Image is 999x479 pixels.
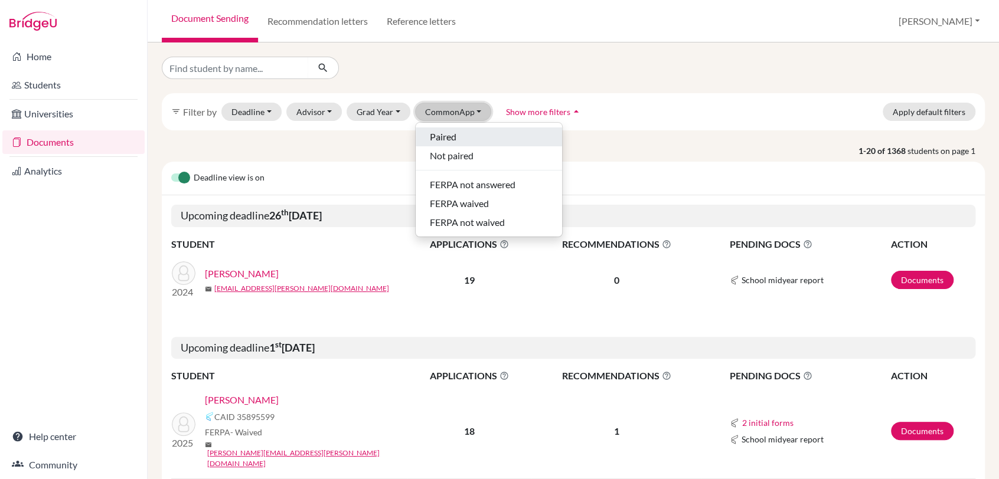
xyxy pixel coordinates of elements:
input: Find student by name... [162,57,308,79]
span: mail [205,441,212,448]
span: FERPA waived [430,196,489,211]
button: Paired [416,127,562,146]
span: students on page 1 [907,145,985,157]
a: Students [2,73,145,97]
a: Analytics [2,159,145,183]
button: [PERSON_NAME] [893,10,985,32]
strong: 1-20 of 1368 [858,145,907,157]
button: 2 initial forms [742,416,794,429]
sup: th [281,208,289,217]
a: [PERSON_NAME] [205,393,279,407]
img: Common App logo [205,412,214,421]
span: mail [205,286,212,293]
button: CommonApp [415,103,492,121]
button: Not paired [416,146,562,165]
a: Home [2,45,145,68]
a: Universities [2,102,145,126]
img: Bridge-U [9,12,57,31]
span: School midyear report [742,274,824,286]
a: Help center [2,425,145,448]
button: Grad Year [347,103,410,121]
h5: Upcoming deadline [171,337,975,359]
span: RECOMMENDATIONS [532,237,701,251]
span: APPLICATIONS [408,237,531,251]
span: FERPA [205,426,262,438]
p: 2025 [172,436,195,450]
span: Deadline view is on [194,171,265,185]
b: 18 [464,425,475,437]
a: [PERSON_NAME] [205,267,279,281]
div: CommonApp [415,122,563,237]
b: 26 [DATE] [269,209,322,222]
button: Advisor [286,103,342,121]
span: RECOMMENDATIONS [532,369,701,383]
i: filter_list [171,107,181,116]
span: FERPA not answered [430,178,515,192]
a: Documents [891,271,954,289]
img: Common App logo [730,275,739,285]
sup: st [275,340,282,349]
button: FERPA not waived [416,213,562,232]
a: [EMAIL_ADDRESS][PERSON_NAME][DOMAIN_NAME] [214,283,389,294]
span: APPLICATIONS [408,369,531,383]
button: Deadline [221,103,282,121]
p: 2024 [172,285,195,299]
span: PENDING DOCS [730,369,890,383]
th: ACTION [890,237,975,252]
button: FERPA not answered [416,175,562,194]
img: Common App logo [730,418,739,428]
span: Show more filters [506,107,570,117]
button: Show more filtersarrow_drop_up [496,103,592,121]
i: arrow_drop_up [570,106,582,117]
p: 0 [532,273,701,287]
span: FERPA not waived [430,215,505,229]
span: - Waived [230,427,262,437]
th: STUDENT [171,237,407,252]
button: FERPA waived [416,194,562,213]
span: Paired [430,130,456,144]
a: Documents [2,130,145,154]
span: School midyear report [742,433,824,445]
th: STUDENT [171,368,407,383]
button: Apply default filters [883,103,975,121]
span: CAID 35895599 [214,411,275,423]
span: Not paired [430,149,474,163]
img: Chacko, Amit Kochackan [172,261,195,285]
img: Bhesania, Aryav [172,412,195,436]
h5: Upcoming deadline [171,205,975,227]
th: ACTION [890,368,975,383]
p: 1 [532,424,701,438]
b: 19 [464,274,475,286]
a: [PERSON_NAME][EMAIL_ADDRESS][PERSON_NAME][DOMAIN_NAME] [207,448,416,469]
span: Filter by [183,106,217,117]
b: 1 [DATE] [269,341,315,354]
a: Documents [891,422,954,440]
a: Community [2,453,145,477]
span: PENDING DOCS [730,237,890,251]
img: Common App logo [730,435,739,444]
